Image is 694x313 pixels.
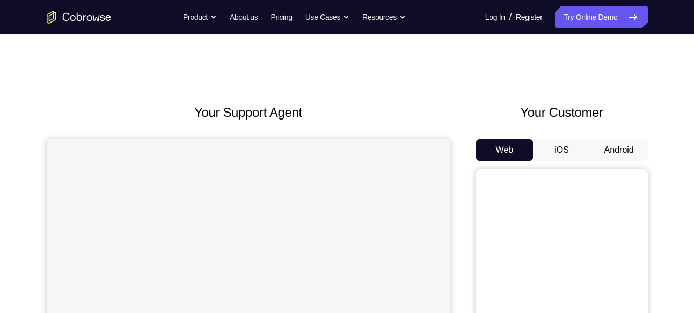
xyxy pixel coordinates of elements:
[590,139,648,161] button: Android
[516,6,542,28] a: Register
[476,139,534,161] button: Web
[533,139,590,161] button: iOS
[555,6,647,28] a: Try Online Demo
[271,6,292,28] a: Pricing
[47,103,450,122] h2: Your Support Agent
[183,6,217,28] button: Product
[47,11,111,24] a: Go to the home page
[362,6,406,28] button: Resources
[305,6,349,28] button: Use Cases
[509,11,512,24] span: /
[230,6,258,28] a: About us
[476,103,648,122] h2: Your Customer
[485,6,505,28] a: Log In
